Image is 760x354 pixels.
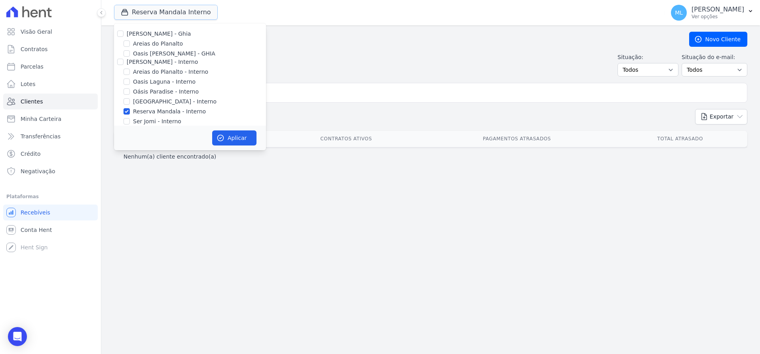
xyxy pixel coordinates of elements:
[21,209,50,216] span: Recebíveis
[613,131,747,147] th: Total Atrasado
[21,150,41,158] span: Crédito
[272,131,421,147] th: Contratos Ativos
[695,109,747,124] button: Exportar
[133,117,181,126] label: Ser Jomi - Interno
[689,32,747,47] a: Novo Cliente
[123,153,216,161] p: Nenhum(a) cliente encontrado(a)
[133,78,196,86] label: Oasis Laguna - Interno
[6,192,95,201] div: Plataformas
[21,80,36,88] span: Lotes
[21,28,52,36] span: Visão Geral
[3,222,98,238] a: Conta Hent
[3,94,98,109] a: Clientes
[21,45,47,53] span: Contratos
[133,107,206,116] label: Reserva Mandala - Interno
[692,13,744,20] p: Ver opções
[133,68,208,76] label: Areias do Planalto - Interno
[3,41,98,57] a: Contratos
[3,205,98,220] a: Recebíveis
[665,2,760,24] button: ML [PERSON_NAME] Ver opções
[3,163,98,179] a: Negativação
[617,53,678,61] label: Situação:
[127,31,191,37] label: [PERSON_NAME] - Ghia
[133,50,215,58] label: Oasis [PERSON_NAME] - GHIA
[692,6,744,13] p: [PERSON_NAME]
[129,85,744,101] input: Buscar por nome, CPF ou e-mail
[133,40,183,48] label: Areias do Planalto
[133,88,199,96] label: Oásis Paradise - Interno
[21,98,43,105] span: Clientes
[21,167,55,175] span: Negativação
[21,115,61,123] span: Minha Carteira
[3,24,98,40] a: Visão Geral
[133,98,217,106] label: [GEOGRAPHIC_DATA] - Interno
[8,327,27,346] div: Open Intercom Messenger
[682,53,747,61] label: Situação do e-mail:
[21,63,44,71] span: Parcelas
[675,10,683,15] span: ML
[3,128,98,144] a: Transferências
[127,59,198,65] label: [PERSON_NAME] - Interno
[421,131,613,147] th: Pagamentos Atrasados
[3,146,98,162] a: Crédito
[114,5,218,20] button: Reserva Mandala Interno
[3,76,98,92] a: Lotes
[3,111,98,127] a: Minha Carteira
[3,59,98,75] a: Parcelas
[21,226,52,234] span: Conta Hent
[212,130,256,145] button: Aplicar
[21,132,61,140] span: Transferências
[114,32,676,46] h2: Clientes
